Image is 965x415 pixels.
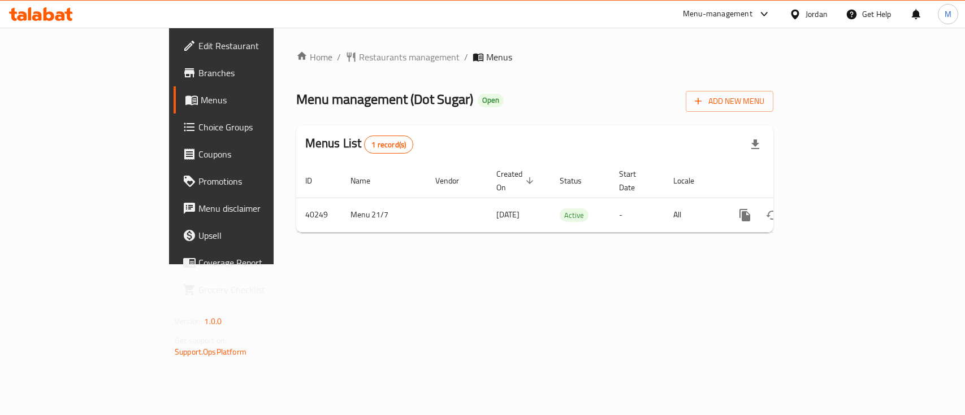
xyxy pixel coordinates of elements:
span: Upsell [198,229,321,242]
div: Jordan [806,8,828,20]
span: [DATE] [496,207,520,222]
li: / [337,50,341,64]
span: Start Date [619,167,651,194]
span: Menu management ( Dot Sugar ) [296,86,473,112]
a: Grocery Checklist [174,276,330,303]
button: Add New Menu [686,91,773,112]
span: Menus [486,50,512,64]
a: Branches [174,59,330,86]
span: Coupons [198,147,321,161]
table: enhanced table [296,164,849,233]
div: Export file [742,131,769,158]
span: ID [305,174,327,187]
span: Promotions [198,174,321,188]
li: / [464,50,468,64]
span: Menus [201,93,321,107]
a: Edit Restaurant [174,32,330,59]
span: Open [478,95,504,105]
span: Choice Groups [198,120,321,134]
a: Upsell [174,222,330,249]
span: Name [350,174,385,187]
span: Menu disclaimer [198,202,321,215]
span: Vendor [435,174,474,187]
span: Status [560,174,596,187]
div: Total records count [364,136,413,154]
span: Branches [198,66,321,80]
span: Grocery Checklist [198,283,321,296]
a: Coverage Report [174,249,330,276]
span: Created On [496,167,537,194]
div: Menu-management [683,7,752,21]
span: Version: [175,314,202,329]
button: Change Status [759,202,786,229]
button: more [732,202,759,229]
a: Choice Groups [174,113,330,141]
a: Menu disclaimer [174,195,330,222]
span: Active [560,209,588,222]
span: Get support on: [175,333,227,348]
span: Locale [673,174,709,187]
span: M [945,8,951,20]
a: Promotions [174,168,330,195]
span: Add New Menu [695,94,764,108]
a: Menus [174,86,330,113]
td: Menu 21/7 [341,198,426,232]
span: Restaurants management [359,50,460,64]
td: All [664,198,722,232]
nav: breadcrumb [296,50,773,64]
a: Support.OpsPlatform [175,344,246,359]
th: Actions [722,164,849,198]
div: Open [478,94,504,107]
a: Coupons [174,141,330,168]
span: 1.0.0 [204,314,222,329]
td: - [610,198,664,232]
h2: Menus List [305,135,413,154]
span: Edit Restaurant [198,39,321,53]
a: Restaurants management [345,50,460,64]
span: Coverage Report [198,256,321,269]
span: 1 record(s) [365,139,413,150]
